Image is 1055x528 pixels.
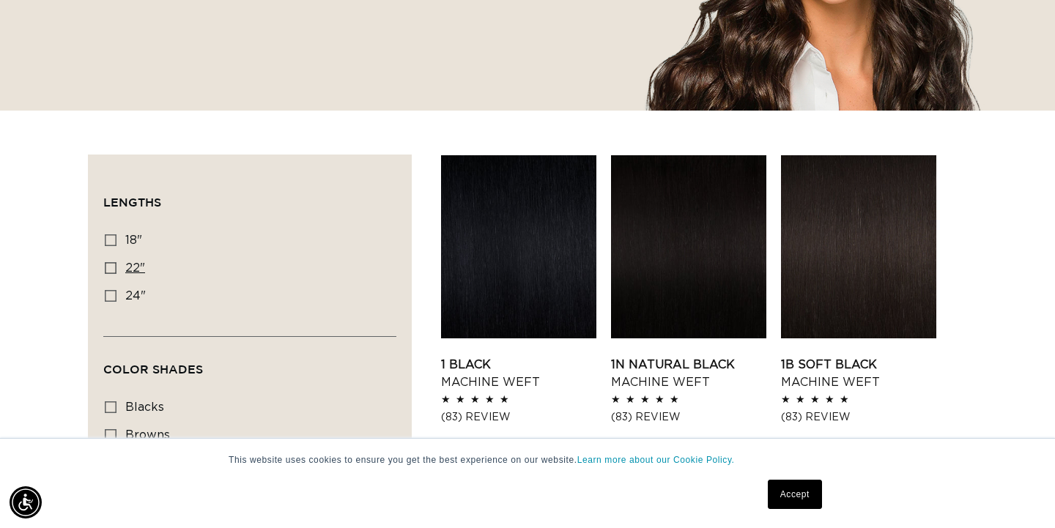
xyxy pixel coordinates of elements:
[125,401,164,413] span: blacks
[768,480,822,509] a: Accept
[125,234,142,246] span: 18"
[125,262,145,274] span: 22"
[103,170,396,223] summary: Lengths (0 selected)
[103,196,161,209] span: Lengths
[103,337,396,390] summary: Color Shades (0 selected)
[229,453,826,466] p: This website uses cookies to ensure you get the best experience on our website.
[781,356,936,391] a: 1B Soft Black Machine Weft
[125,429,170,441] span: browns
[611,356,766,391] a: 1N Natural Black Machine Weft
[125,290,146,302] span: 24"
[103,362,203,376] span: Color Shades
[10,486,42,518] div: Accessibility Menu
[441,356,596,391] a: 1 Black Machine Weft
[577,455,735,465] a: Learn more about our Cookie Policy.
